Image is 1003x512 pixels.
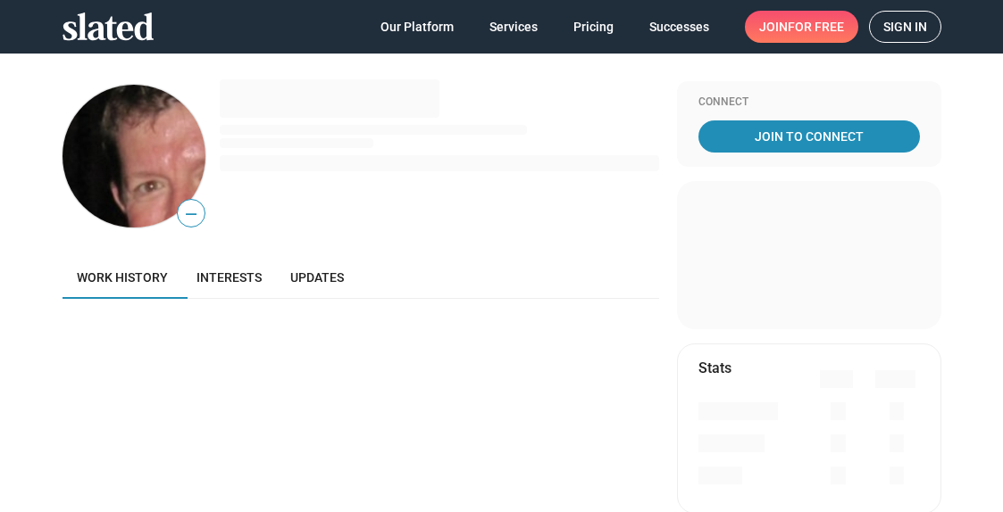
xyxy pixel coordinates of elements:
span: Our Platform [380,11,454,43]
span: for free [788,11,844,43]
a: Updates [276,256,358,299]
span: Pricing [573,11,614,43]
span: Work history [77,270,168,285]
span: Sign in [883,12,927,42]
a: Work history [63,256,182,299]
a: Services [475,11,552,43]
mat-card-title: Stats [698,359,731,377]
a: Join To Connect [698,120,920,153]
a: Pricing [559,11,628,43]
a: Interests [182,256,276,299]
a: Our Platform [366,11,468,43]
a: Joinfor free [745,11,858,43]
div: Connect [698,95,920,110]
span: Successes [649,11,709,43]
span: Join To Connect [702,120,916,153]
span: Updates [290,270,344,285]
a: Sign in [869,11,941,43]
span: Services [489,11,538,43]
a: Successes [635,11,723,43]
span: Interests [196,270,262,285]
span: — [178,202,205,226]
span: Join [759,11,844,43]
